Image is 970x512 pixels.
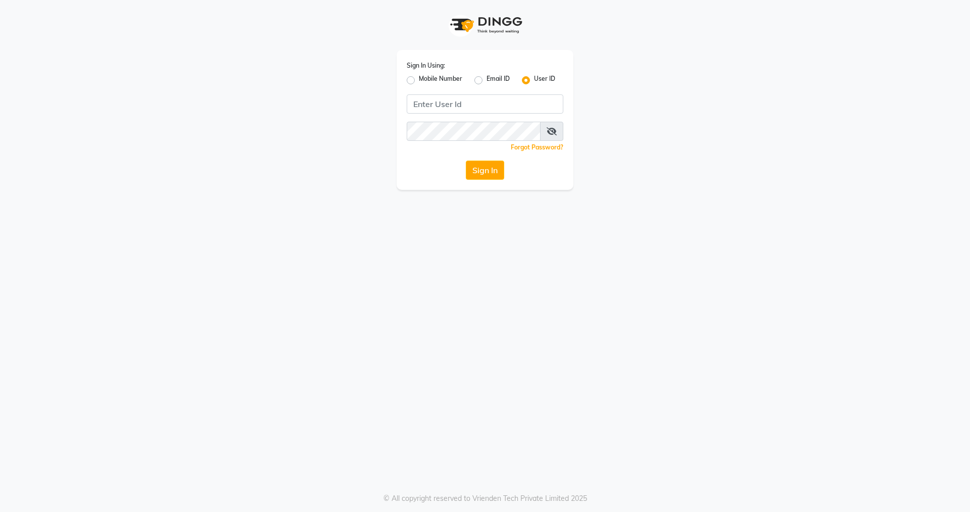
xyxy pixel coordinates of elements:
label: Mobile Number [419,74,462,86]
a: Forgot Password? [511,143,563,151]
button: Sign In [466,161,504,180]
input: Username [407,94,563,114]
label: Email ID [487,74,510,86]
label: Sign In Using: [407,61,445,70]
label: User ID [534,74,555,86]
input: Username [407,122,541,141]
img: logo1.svg [445,10,525,40]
